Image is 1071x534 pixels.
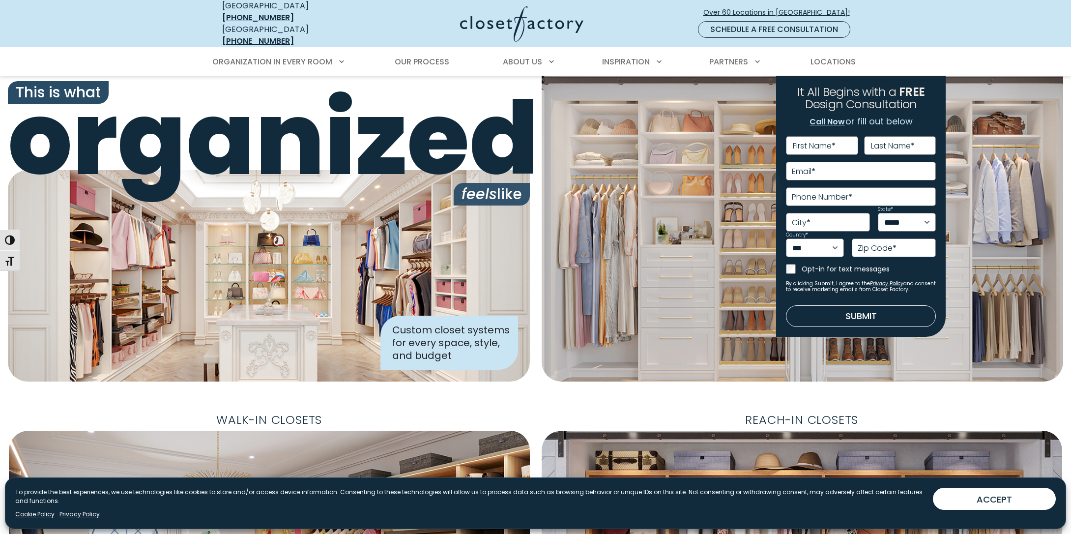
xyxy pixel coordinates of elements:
[933,488,1056,510] button: ACCEPT
[222,35,294,47] a: [PHONE_NUMBER]
[8,88,530,189] span: organized
[8,170,530,382] img: Closet Factory designed closet
[15,510,55,519] a: Cookie Policy
[737,409,866,431] span: Reach-In Closets
[709,56,748,67] span: Partners
[59,510,100,519] a: Privacy Policy
[454,183,530,206] span: like
[810,56,856,67] span: Locations
[698,21,850,38] a: Schedule a Free Consultation
[212,56,332,67] span: Organization in Every Room
[503,56,542,67] span: About Us
[222,12,294,23] a: [PHONE_NUMBER]
[460,6,583,42] img: Closet Factory Logo
[222,24,365,47] div: [GEOGRAPHIC_DATA]
[602,56,650,67] span: Inspiration
[205,48,866,76] nav: Primary Menu
[703,7,858,18] span: Over 60 Locations in [GEOGRAPHIC_DATA]!
[208,409,330,431] span: Walk-In Closets
[380,316,518,370] div: Custom closet systems for every space, style, and budget
[15,488,925,505] p: To provide the best experiences, we use technologies like cookies to store and/or access device i...
[462,183,497,205] i: feels
[395,56,449,67] span: Our Process
[703,4,858,21] a: Over 60 Locations in [GEOGRAPHIC_DATA]!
